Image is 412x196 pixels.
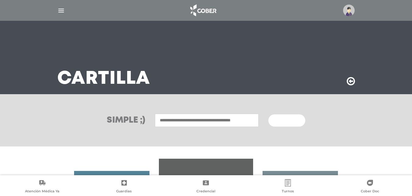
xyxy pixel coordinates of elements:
img: logo_cober_home-white.png [187,3,219,18]
a: Turnos [247,179,329,195]
h3: Simple ;) [107,116,145,125]
span: Guardias [116,189,132,194]
h3: Cartilla [57,71,150,87]
a: Credencial [165,179,247,195]
span: Credencial [196,189,215,194]
a: Atención Médica Ya [1,179,83,195]
a: Guardias [83,179,165,195]
img: profile-placeholder.svg [343,5,355,16]
button: Buscar [268,114,305,127]
img: Cober_menu-lines-white.svg [57,7,65,14]
span: Atención Médica Ya [25,189,59,194]
span: Turnos [282,189,294,194]
span: Buscar [276,119,293,123]
a: Cober Doc [329,179,411,195]
span: Cober Doc [361,189,379,194]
